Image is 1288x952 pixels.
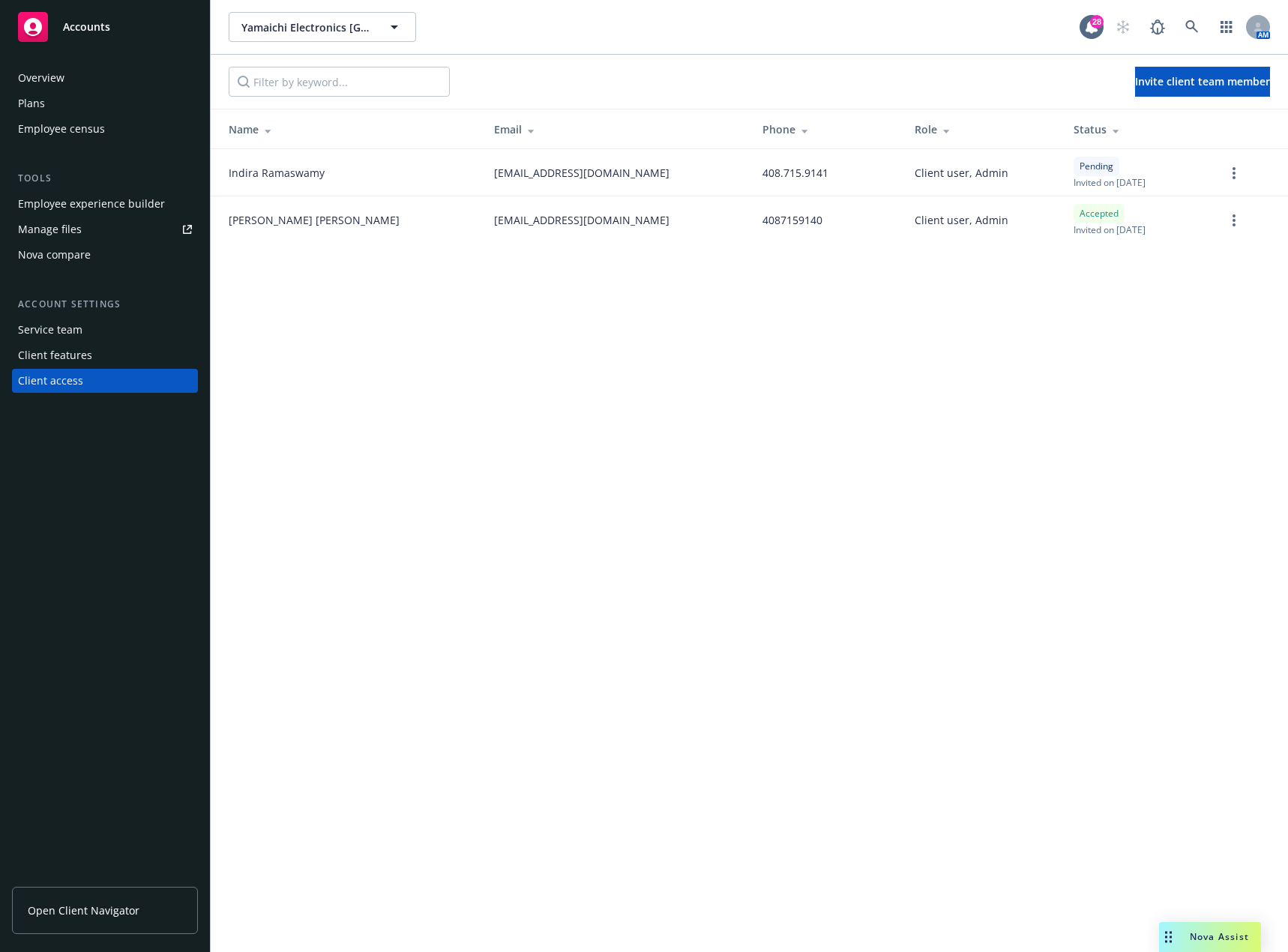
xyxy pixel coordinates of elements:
[18,217,82,241] div: Manage files
[762,165,828,181] span: 408.715.9141
[12,192,198,216] a: Employee experience builder
[494,165,669,181] span: [EMAIL_ADDRESS][DOMAIN_NAME]
[1080,160,1113,173] span: Pending
[229,12,416,42] button: Yamaichi Electronics [GEOGRAPHIC_DATA]
[494,212,669,228] span: [EMAIL_ADDRESS][DOMAIN_NAME]
[229,67,450,97] input: Filter by keyword...
[762,212,822,228] span: 4087159140
[1090,15,1104,28] div: 28
[1159,922,1261,952] button: Nova Assist
[1080,207,1119,220] span: Accepted
[229,165,325,181] span: Indira Ramaswamy
[12,318,198,342] a: Service team
[12,117,198,141] a: Employee census
[1074,223,1146,236] span: Invited on [DATE]
[18,91,45,115] div: Plans
[1212,12,1242,42] a: Switch app
[915,212,1008,228] span: Client user, Admin
[915,165,1008,181] span: Client user, Admin
[1143,12,1173,42] a: Report a Bug
[12,6,198,48] a: Accounts
[1159,922,1178,952] div: Drag to move
[1177,12,1207,42] a: Search
[241,19,371,35] span: Yamaichi Electronics [GEOGRAPHIC_DATA]
[12,297,198,312] div: Account settings
[1135,67,1270,97] button: Invite client team member
[18,243,91,267] div: Nova compare
[18,66,64,90] div: Overview
[12,343,198,367] a: Client features
[28,903,139,918] span: Open Client Navigator
[12,243,198,267] a: Nova compare
[494,121,739,137] div: Email
[229,121,470,137] div: Name
[12,91,198,115] a: Plans
[18,343,92,367] div: Client features
[18,117,105,141] div: Employee census
[1225,211,1243,229] a: more
[762,121,890,137] div: Phone
[1225,164,1243,182] a: more
[18,369,83,393] div: Client access
[1074,176,1146,189] span: Invited on [DATE]
[12,66,198,90] a: Overview
[1190,930,1249,943] span: Nova Assist
[229,212,400,228] span: [PERSON_NAME] [PERSON_NAME]
[1108,12,1138,42] a: Start snowing
[18,192,165,216] div: Employee experience builder
[12,369,198,393] a: Client access
[915,121,1050,137] div: Role
[18,318,82,342] div: Service team
[1135,74,1270,88] span: Invite client team member
[1074,121,1201,137] div: Status
[63,21,110,33] span: Accounts
[12,217,198,241] a: Manage files
[12,171,198,186] div: Tools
